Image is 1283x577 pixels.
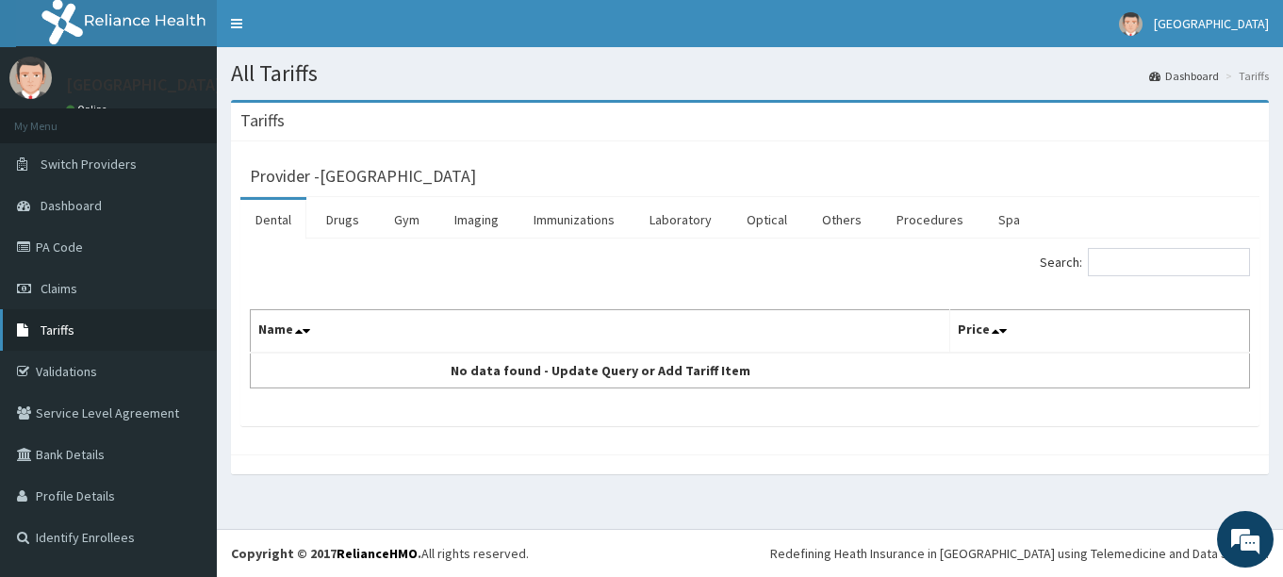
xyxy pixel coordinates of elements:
[439,200,514,239] a: Imaging
[9,380,359,446] textarea: Type your message and hit 'Enter'
[807,200,877,239] a: Others
[66,76,222,93] p: [GEOGRAPHIC_DATA]
[1088,248,1250,276] input: Search:
[35,94,76,141] img: d_794563401_company_1708531726252_794563401
[66,103,111,116] a: Online
[337,545,418,562] a: RelianceHMO
[250,168,476,185] h3: Provider - [GEOGRAPHIC_DATA]
[1040,248,1250,276] label: Search:
[41,280,77,297] span: Claims
[1221,68,1269,84] li: Tariffs
[41,321,74,338] span: Tariffs
[518,200,630,239] a: Immunizations
[240,200,306,239] a: Dental
[217,529,1283,577] footer: All rights reserved.
[311,200,374,239] a: Drugs
[1154,15,1269,32] span: [GEOGRAPHIC_DATA]
[251,353,950,388] td: No data found - Update Query or Add Tariff Item
[98,106,317,130] div: Chat with us now
[41,156,137,173] span: Switch Providers
[41,197,102,214] span: Dashboard
[251,310,950,354] th: Name
[231,61,1269,86] h1: All Tariffs
[309,9,354,55] div: Minimize live chat window
[732,200,802,239] a: Optical
[770,544,1269,563] div: Redefining Heath Insurance in [GEOGRAPHIC_DATA] using Telemedicine and Data Science!
[983,200,1035,239] a: Spa
[9,57,52,99] img: User Image
[379,200,435,239] a: Gym
[231,545,421,562] strong: Copyright © 2017 .
[109,170,260,360] span: We're online!
[634,200,727,239] a: Laboratory
[950,310,1250,354] th: Price
[240,112,285,129] h3: Tariffs
[881,200,979,239] a: Procedures
[1149,68,1219,84] a: Dashboard
[1119,12,1143,36] img: User Image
